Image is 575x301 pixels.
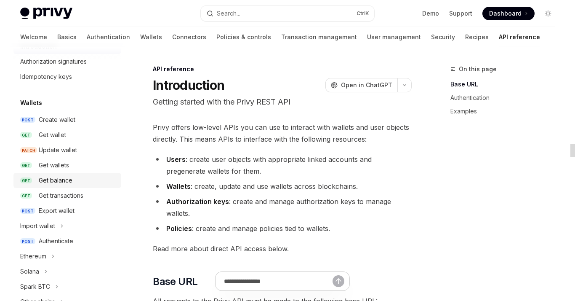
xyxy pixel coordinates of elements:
span: GET [20,177,32,184]
a: Authentication [87,27,130,47]
a: Dashboard [482,7,535,20]
div: Get wallet [39,130,66,140]
div: Import wallet [20,221,55,231]
a: Support [449,9,472,18]
div: Authorization signatures [20,56,87,67]
a: GETGet transactions [13,188,121,203]
a: Wallets [140,27,162,47]
div: Get balance [39,175,72,185]
a: GETGet balance [13,173,121,188]
div: Solana [20,266,39,277]
span: POST [20,117,35,123]
button: Send message [333,275,344,287]
a: GETGet wallets [13,158,121,173]
span: Ctrl K [357,10,369,17]
strong: Wallets [166,182,191,191]
a: Transaction management [281,27,357,47]
a: Demo [422,9,439,18]
div: Idempotency keys [20,72,72,82]
input: Ask a question... [224,272,333,290]
a: Basics [57,27,77,47]
span: On this page [459,64,497,74]
button: Open in ChatGPT [325,78,397,92]
a: GETGet wallet [13,127,121,142]
li: : create user objects with appropriate linked accounts and pregenerate wallets for them. [153,153,412,177]
span: Privy offers low-level APIs you can use to interact with wallets and user objects directly. This ... [153,121,412,145]
span: POST [20,208,35,214]
div: Search... [217,8,240,19]
div: Spark BTC [20,282,50,292]
a: Security [431,27,455,47]
a: Authorization signatures [13,54,121,69]
a: Authentication [450,91,562,105]
div: Authenticate [39,236,73,246]
div: Update wallet [39,145,77,155]
a: Base URL [450,78,562,91]
div: Get transactions [39,191,83,201]
span: GET [20,193,32,199]
button: Import wallet [13,218,121,234]
strong: Policies [166,224,192,233]
div: Export wallet [39,206,75,216]
button: Toggle dark mode [541,7,555,20]
span: Read more about direct API access below. [153,243,412,255]
h5: Wallets [20,98,42,108]
span: GET [20,162,32,169]
div: Get wallets [39,160,69,170]
span: POST [20,238,35,245]
div: Ethereum [20,251,46,261]
span: Open in ChatGPT [341,81,392,89]
button: Spark BTC [13,279,121,294]
a: Policies & controls [216,27,271,47]
strong: Authorization keys [166,197,229,206]
a: POSTAuthenticate [13,234,121,249]
li: : create and manage policies tied to wallets. [153,223,412,234]
li: : create and manage authorization keys to manage wallets. [153,196,412,219]
a: Connectors [172,27,206,47]
span: GET [20,132,32,138]
li: : create, update and use wallets across blockchains. [153,180,412,192]
h1: Introduction [153,78,224,93]
a: Recipes [465,27,489,47]
a: Welcome [20,27,47,47]
button: Solana [13,264,121,279]
a: Examples [450,105,562,118]
span: PATCH [20,147,37,153]
a: POSTExport wallet [13,203,121,218]
div: API reference [153,65,412,73]
img: light logo [20,8,72,19]
a: User management [367,27,421,47]
a: PATCHUpdate wallet [13,142,121,158]
p: Getting started with the Privy REST API [153,96,412,108]
button: Search...CtrlK [201,6,375,21]
div: Create wallet [39,115,75,125]
a: API reference [499,27,540,47]
a: POSTCreate wallet [13,112,121,127]
span: Dashboard [489,9,522,18]
a: Idempotency keys [13,69,121,84]
button: Ethereum [13,249,121,264]
strong: Users [166,155,186,164]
